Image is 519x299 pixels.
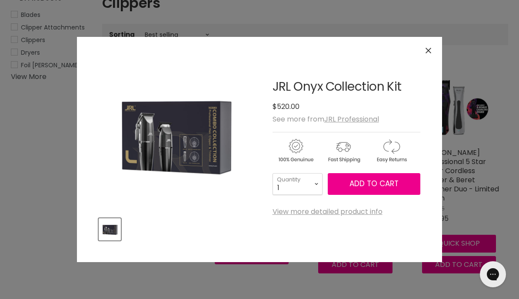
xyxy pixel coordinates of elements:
[273,208,383,216] a: View more detailed product info
[320,138,366,164] img: shipping.gif
[99,59,250,210] img: JRL Onyx Collection Kit
[273,138,319,164] img: genuine.gif
[368,138,414,164] img: returns.gif
[100,219,120,240] img: JRL Onyx Collection Kit
[99,59,250,210] div: JRL Onyx Collection Kit image. Click or Scroll to Zoom.
[328,173,420,195] button: Add to cart
[476,258,510,290] iframe: Gorgias live chat messenger
[324,114,379,124] a: JRL Professional
[273,114,379,124] span: See more from
[273,78,402,95] a: JRL Onyx Collection Kit
[99,218,121,240] button: JRL Onyx Collection Kit
[419,41,438,60] button: Close
[97,216,251,240] div: Product thumbnails
[349,178,399,189] span: Add to cart
[273,173,323,195] select: Quantity
[273,102,299,112] span: $520.00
